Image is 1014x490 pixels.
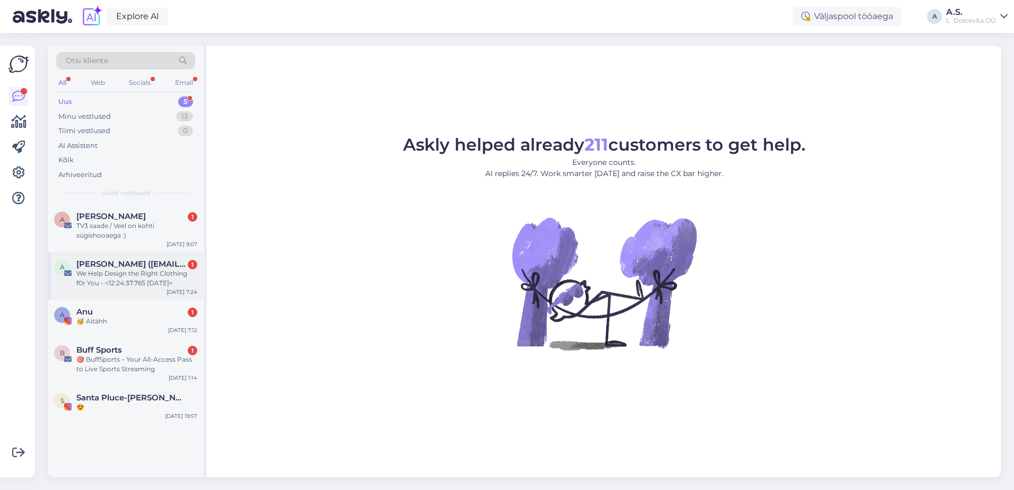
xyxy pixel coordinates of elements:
[58,126,110,136] div: Tiimi vestlused
[76,317,197,326] div: 🥳 Aitähh
[188,260,197,269] div: 1
[127,76,153,90] div: Socials
[58,155,74,165] div: Kõik
[107,7,168,25] a: Explore AI
[58,141,98,151] div: AI Assistent
[101,188,151,198] span: Uued vestlused
[60,349,65,357] span: B
[60,215,65,223] span: A
[76,393,187,402] span: Santa Pluce-Jana
[946,8,1008,25] a: A.S.L´Dolcevita OÜ
[173,76,195,90] div: Email
[58,170,102,180] div: Arhiveeritud
[56,76,68,90] div: All
[76,355,197,374] div: 🎯 BuffSports – Your All-Access Pass to Live Sports Streaming
[76,259,187,269] span: Alan (sales02@dixiaoclothing.com)
[176,111,193,122] div: 13
[58,111,111,122] div: Minu vestlused
[76,402,197,412] div: 😍
[165,412,197,420] div: [DATE] 19:57
[60,397,64,405] span: S
[584,134,608,155] b: 211
[60,263,65,271] span: A
[76,307,93,317] span: Anu
[403,134,806,155] span: Askly helped already customers to get help.
[76,345,122,355] span: Buff Sports
[946,16,996,25] div: L´Dolcevita OÜ
[60,311,65,319] span: A
[58,97,72,107] div: Uus
[188,308,197,317] div: 1
[178,97,193,107] div: 5
[927,9,942,24] div: A
[76,221,197,240] div: TV3 saade / Veel on kohti sügishooaega :)
[89,76,107,90] div: Web
[793,7,902,26] div: Väljaspool tööaega
[169,374,197,382] div: [DATE] 1:14
[168,326,197,334] div: [DATE] 7:12
[81,5,103,28] img: explore-ai
[76,212,146,221] span: Anita Kaisler
[66,55,108,66] span: Otsi kliente
[76,269,197,288] div: We Help Design the Right Clothing f0r You - <12:24:37.765 [DATE]>
[188,212,197,222] div: 1
[509,188,700,379] img: No Chat active
[188,346,197,355] div: 1
[167,240,197,248] div: [DATE] 9:07
[946,8,996,16] div: A.S.
[178,126,193,136] div: 0
[403,157,806,179] p: Everyone counts. AI replies 24/7. Work smarter [DATE] and raise the CX bar higher.
[8,54,29,74] img: Askly Logo
[167,288,197,296] div: [DATE] 7:24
